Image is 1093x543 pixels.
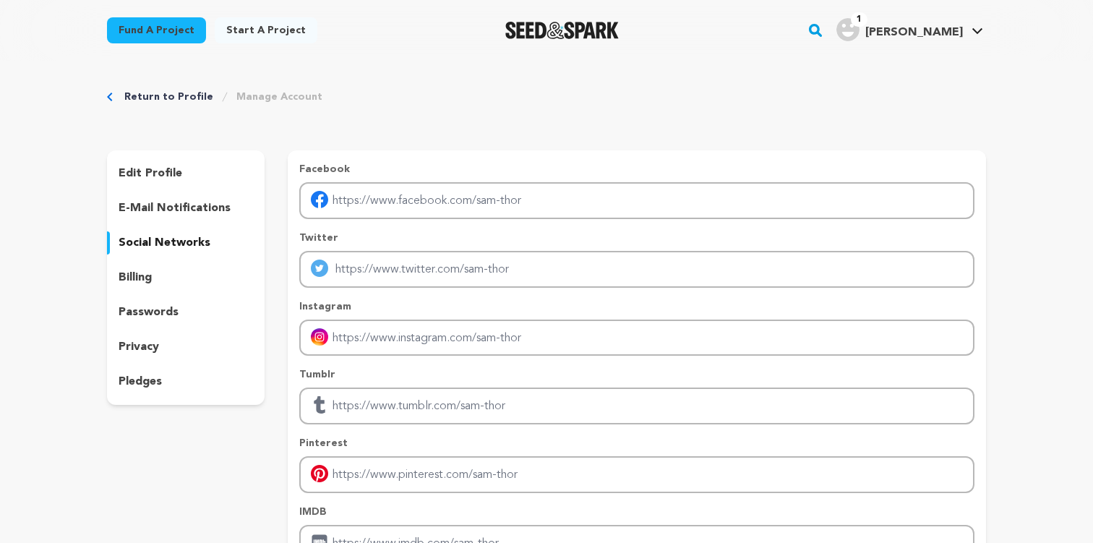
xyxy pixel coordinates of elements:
p: edit profile [119,165,182,182]
input: Enter tubmlr profile link [299,388,974,424]
p: Facebook [299,162,974,176]
div: Sam T.'s Profile [836,18,963,41]
a: Fund a project [107,17,206,43]
button: privacy [107,335,265,359]
img: twitter-mobile.svg [311,260,328,277]
button: pledges [107,370,265,393]
p: privacy [119,338,159,356]
img: pinterest-mobile.svg [311,465,328,482]
img: Seed&Spark Logo Dark Mode [505,22,619,39]
p: e-mail notifications [119,200,231,217]
input: Enter instagram handle link [299,320,974,356]
p: Twitter [299,231,974,245]
a: Return to Profile [124,90,213,104]
input: Enter facebook profile link [299,182,974,219]
span: [PERSON_NAME] [865,27,963,38]
p: passwords [119,304,179,321]
a: Sam T.'s Profile [833,15,986,41]
p: social networks [119,234,210,252]
div: Breadcrumb [107,90,986,104]
p: Instagram [299,299,974,314]
p: Pinterest [299,436,974,450]
button: social networks [107,231,265,255]
button: edit profile [107,162,265,185]
button: e-mail notifications [107,197,265,220]
input: Enter pinterest profile link [299,456,974,493]
img: user.png [836,18,860,41]
span: 1 [851,12,867,27]
p: Tumblr [299,367,974,382]
img: instagram-mobile.svg [311,328,328,346]
button: passwords [107,301,265,324]
p: pledges [119,373,162,390]
a: Manage Account [236,90,322,104]
img: tumblr.svg [311,396,328,414]
button: billing [107,266,265,289]
span: Sam T.'s Profile [833,15,986,46]
p: billing [119,269,152,286]
input: Enter twitter profile link [299,251,974,288]
a: Start a project [215,17,317,43]
p: IMDB [299,505,974,519]
a: Seed&Spark Homepage [505,22,619,39]
img: facebook-mobile.svg [311,191,328,208]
